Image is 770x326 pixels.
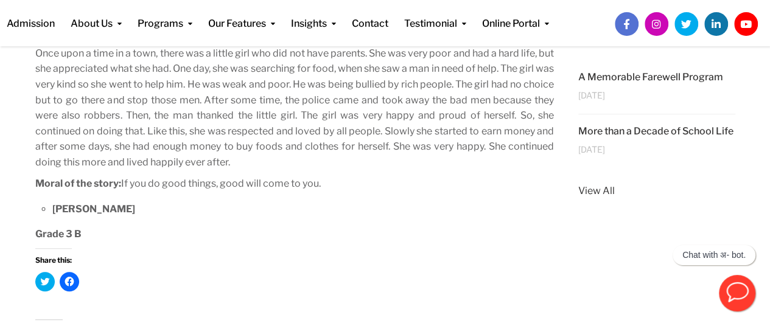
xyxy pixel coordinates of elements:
[578,125,733,137] a: More than a Decade of School Life
[60,272,79,291] a: Click to share on Facebook
[35,46,555,170] p: Once upon a time in a town, there was a little girl who did not have parents. She was very poor a...
[35,176,555,192] p: If you do good things, good will come to you.
[35,228,82,240] strong: Grade 3 B
[35,178,121,189] strong: Moral of the story:
[35,272,55,291] a: Click to share on Twitter
[35,248,72,265] h3: Share this:
[578,91,605,100] span: [DATE]
[578,183,735,199] a: View All
[682,250,746,260] p: Chat with अ- bot.
[52,203,135,215] strong: [PERSON_NAME]
[578,71,723,83] a: A Memorable Farewell Program
[578,145,605,154] span: [DATE]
